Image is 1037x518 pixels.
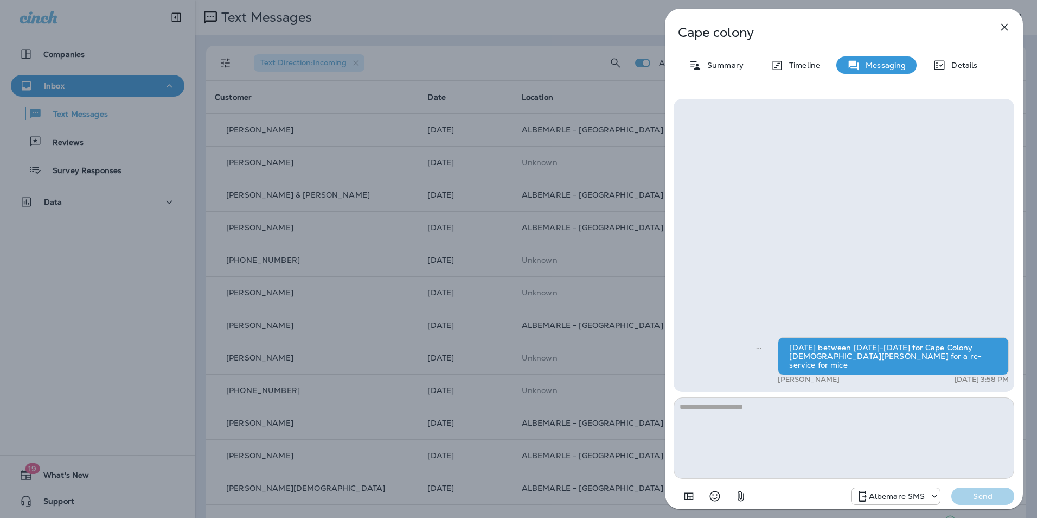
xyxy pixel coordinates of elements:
[778,375,840,384] p: [PERSON_NAME]
[946,61,977,70] p: Details
[955,375,1009,384] p: [DATE] 3:58 PM
[778,337,1009,375] div: [DATE] between [DATE]-[DATE] for Cape Colony [DEMOGRAPHIC_DATA][PERSON_NAME] for a re-service for...
[704,485,726,507] button: Select an emoji
[860,61,906,70] p: Messaging
[756,342,761,352] span: Sent
[784,61,820,70] p: Timeline
[869,492,925,501] p: Albemare SMS
[852,490,940,503] div: +1 (252) 600-3555
[678,485,700,507] button: Add in a premade template
[678,25,974,40] p: Cape colony
[702,61,744,70] p: Summary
